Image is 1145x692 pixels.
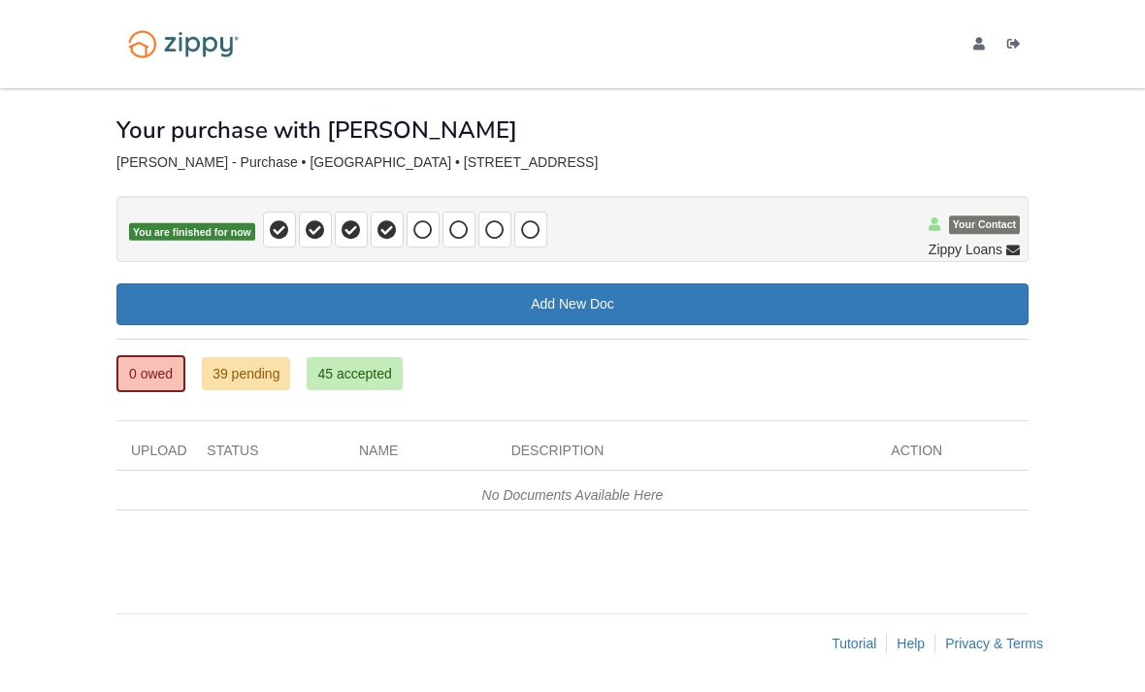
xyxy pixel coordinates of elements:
div: Name [344,441,497,470]
div: [PERSON_NAME] - Purchase • [GEOGRAPHIC_DATA] • [STREET_ADDRESS] [116,154,1029,171]
span: Zippy Loans [929,240,1002,259]
a: Log out [1007,37,1029,56]
em: No Documents Available Here [482,487,664,503]
div: Description [497,441,877,470]
div: Action [876,441,1029,470]
img: Logo [116,21,250,67]
a: 45 accepted [307,357,402,390]
span: Your Contact [949,216,1020,235]
h1: Your purchase with [PERSON_NAME] [116,117,517,143]
a: Add New Doc [116,283,1029,325]
span: You are finished for now [129,223,255,242]
a: Help [897,636,925,651]
div: Upload [116,441,192,470]
a: edit profile [973,37,993,56]
a: Tutorial [832,636,876,651]
div: Status [192,441,344,470]
a: 0 owed [116,355,185,392]
a: Privacy & Terms [945,636,1043,651]
a: 39 pending [202,357,290,390]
